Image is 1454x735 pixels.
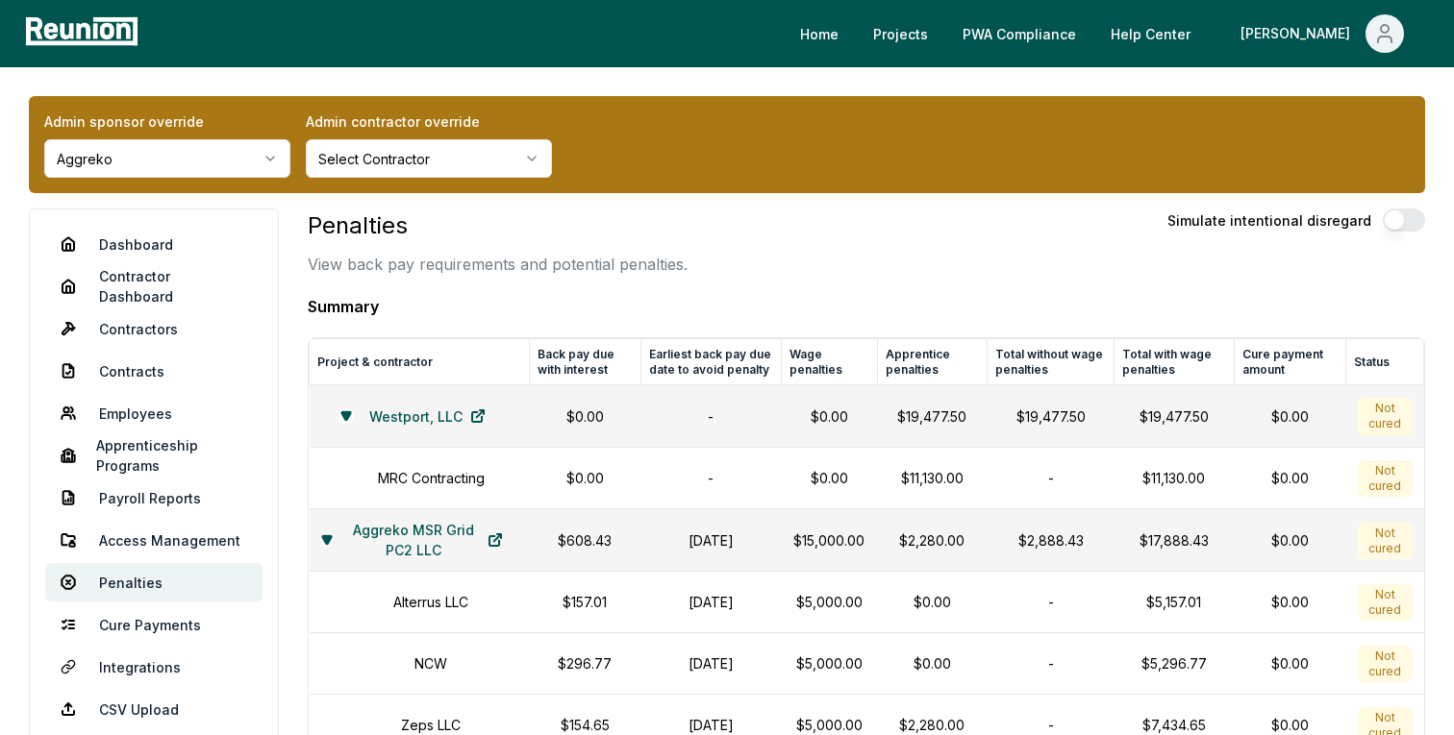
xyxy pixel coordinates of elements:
[1358,398,1413,434] div: Not cured
[45,394,263,432] a: Employees
[308,295,1425,318] h4: Summary
[792,653,865,674] p: $5,000.00
[1115,339,1235,385] th: Total with wage penalties
[308,208,688,243] h3: Penalties
[1095,14,1206,53] a: Help Center
[1234,339,1346,385] th: Cure payment amount
[1126,468,1223,488] p: $11,130.00
[889,468,975,488] p: $11,130.00
[1241,14,1358,53] div: [PERSON_NAME]
[1126,592,1223,612] p: $5,157.01
[1358,646,1413,682] div: Not cured
[652,715,769,735] h1: [DATE]
[792,406,865,427] p: $0.00
[45,309,263,348] a: Contractors
[785,14,1435,53] nav: Main
[354,397,501,435] a: Westport, LLC
[640,448,781,509] td: -
[45,563,263,601] a: Penalties
[541,406,630,427] p: $0.00
[1245,530,1335,551] div: $0.00
[1126,530,1223,551] p: $17,888.43
[541,592,630,612] p: $157.01
[378,468,485,488] h1: MRC Contracting
[652,592,769,612] h1: [DATE]
[310,339,530,385] th: Project & contractor
[401,715,461,735] h1: Zeps LLC
[640,385,781,448] td: -
[393,592,468,612] h1: Alterrus LLC
[45,225,263,263] a: Dashboard
[988,339,1115,385] th: Total without wage penalties
[541,653,630,674] p: $296.77
[652,530,769,551] h1: [DATE]
[889,530,975,551] p: $2,280.00
[999,530,1103,551] p: $2,888.43
[306,111,552,132] label: Admin contractor override
[1346,339,1424,385] th: Status
[889,715,975,735] p: $2,280.00
[988,448,1115,509] td: -
[1358,584,1413,621] div: Not cured
[44,111,290,132] label: Admin sponsor override
[652,653,769,674] h1: [DATE]
[414,653,447,674] h1: NCW
[889,653,975,674] p: $0.00
[308,253,688,276] p: View back pay requirements and potential penalties.
[541,468,630,488] p: $0.00
[541,530,630,551] p: $608.43
[792,715,865,735] p: $5,000.00
[1245,653,1335,674] div: $0.00
[1245,468,1335,488] div: $0.00
[45,521,263,559] a: Access Management
[792,530,865,551] p: $15,000.00
[45,267,263,306] a: Contractor Dashboard
[530,339,641,385] th: Back pay due with interest
[792,468,865,488] p: $0.00
[947,14,1091,53] a: PWA Compliance
[889,592,975,612] p: $0.00
[988,572,1115,633] td: -
[1126,715,1223,735] p: $7,434.65
[45,352,263,390] a: Contracts
[792,592,865,612] p: $5,000.00
[45,605,263,644] a: Cure Payments
[781,339,877,385] th: Wage penalties
[1126,653,1223,674] p: $5,296.77
[45,478,263,517] a: Payroll Reports
[541,715,630,735] p: $154.65
[877,339,987,385] th: Apprentice penalties
[785,14,854,53] a: Home
[1245,592,1335,612] div: $0.00
[1358,522,1413,558] div: Not cured
[1245,715,1335,735] div: $0.00
[45,436,263,475] a: Apprenticeship Programs
[1167,210,1371,231] label: Simulate intentional disregard
[333,521,518,559] a: Aggreko MSR Grid PC2 LLC
[1245,406,1335,427] div: $0.00
[999,406,1103,427] p: $19,477.50
[858,14,943,53] a: Projects
[640,339,781,385] th: Earliest back pay due date to avoid penalty
[988,633,1115,695] td: -
[45,648,263,686] a: Integrations
[45,690,263,728] a: CSV Upload
[1358,460,1413,497] div: Not cured
[1126,406,1223,427] p: $19,477.50
[1225,14,1419,53] button: [PERSON_NAME]
[889,406,975,427] p: $19,477.50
